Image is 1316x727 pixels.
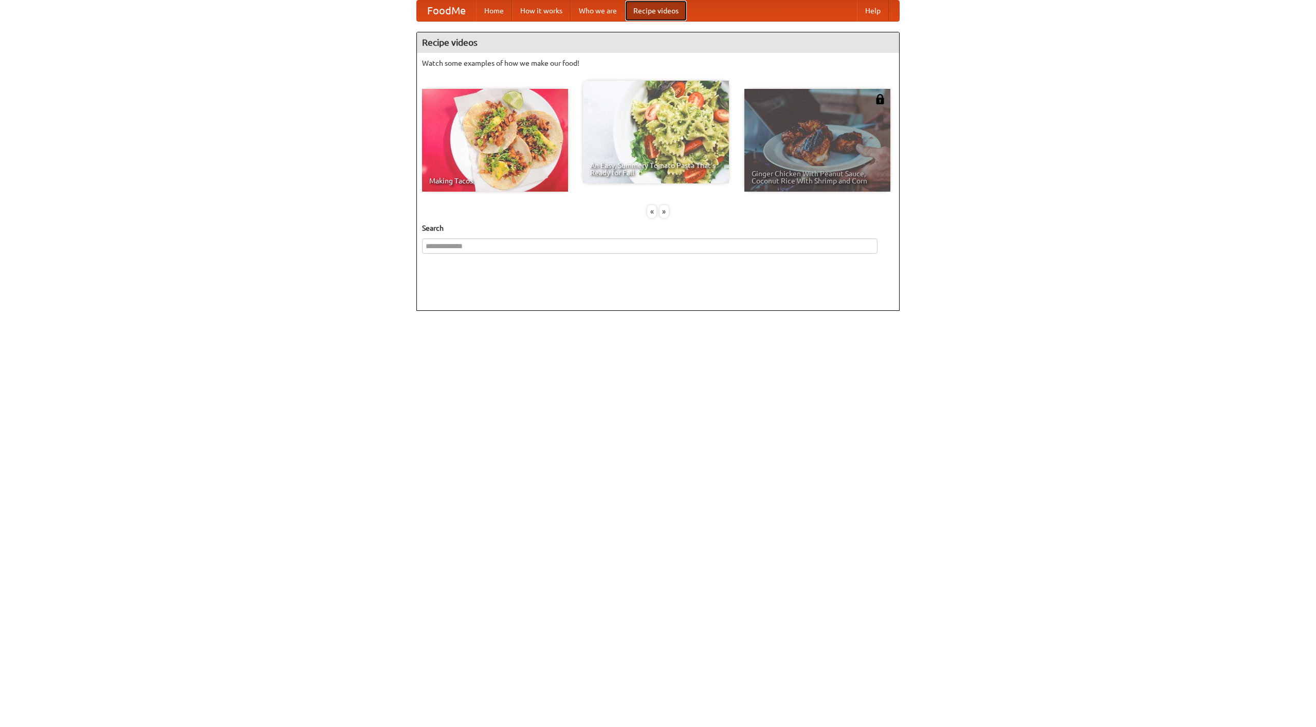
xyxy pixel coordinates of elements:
p: Watch some examples of how we make our food! [422,58,894,68]
h5: Search [422,223,894,233]
a: FoodMe [417,1,476,21]
div: « [647,205,656,218]
a: An Easy, Summery Tomato Pasta That's Ready for Fall [583,81,729,183]
a: Recipe videos [625,1,687,21]
a: How it works [512,1,571,21]
a: Home [476,1,512,21]
div: » [660,205,669,218]
h4: Recipe videos [417,32,899,53]
img: 483408.png [875,94,885,104]
span: An Easy, Summery Tomato Pasta That's Ready for Fall [590,162,722,176]
a: Making Tacos [422,89,568,192]
a: Who we are [571,1,625,21]
a: Help [857,1,889,21]
span: Making Tacos [429,177,561,184]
